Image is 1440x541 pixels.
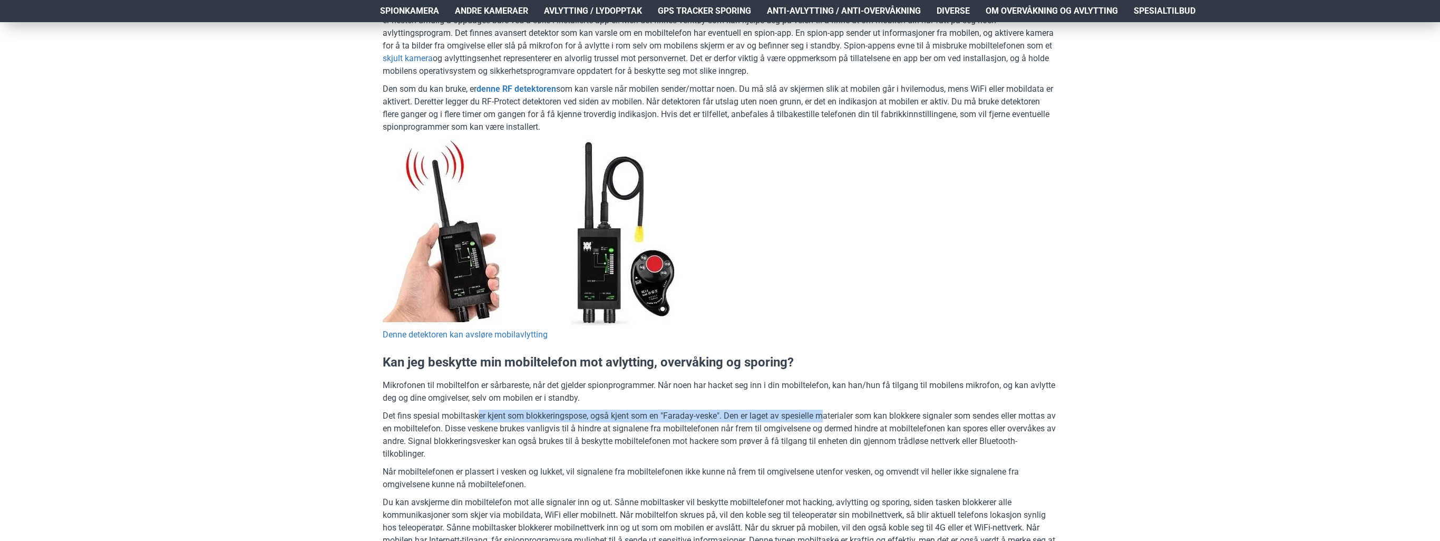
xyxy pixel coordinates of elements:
[383,354,1057,372] h3: Kan jeg beskytte min mobiltelefon mot avlytting, overvåking og sporing?
[1134,5,1195,17] span: Spesialtilbud
[544,5,642,17] span: Avlytting / Lydopptak
[658,5,751,17] span: GPS Tracker Sporing
[383,410,1057,460] p: Det fins spesial mobiltasker kjent som blokkeringspose, også kjent som en "Faraday-veske". Den er...
[767,5,921,17] span: Anti-avlytting / Anti-overvåkning
[383,52,433,65] a: skjult kamera
[937,5,970,17] span: Diverse
[476,83,556,95] a: denne RF detektoren
[986,5,1118,17] span: Om overvåkning og avlytting
[383,139,720,329] img: Detektor til å oppdage mobilavlytting
[383,83,1057,133] p: Den som du kan bruke, er som kan varsle når mobilen sender/mottar noen. Du må slå av skjermen sli...
[383,379,1057,404] p: Mikrofonen til mobiltelfon er sårbareste, når det gjelder spionprogrammer. Når noen har hacket se...
[380,5,439,17] span: Spionkamera
[383,466,1057,491] p: Når mobiltelefonen er plassert i vesken og lukket, vil signalene fra mobiltelefonen ikke kunne nå...
[455,5,528,17] span: Andre kameraer
[383,329,548,341] a: Denne detektoren kan avsløre mobilavlytting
